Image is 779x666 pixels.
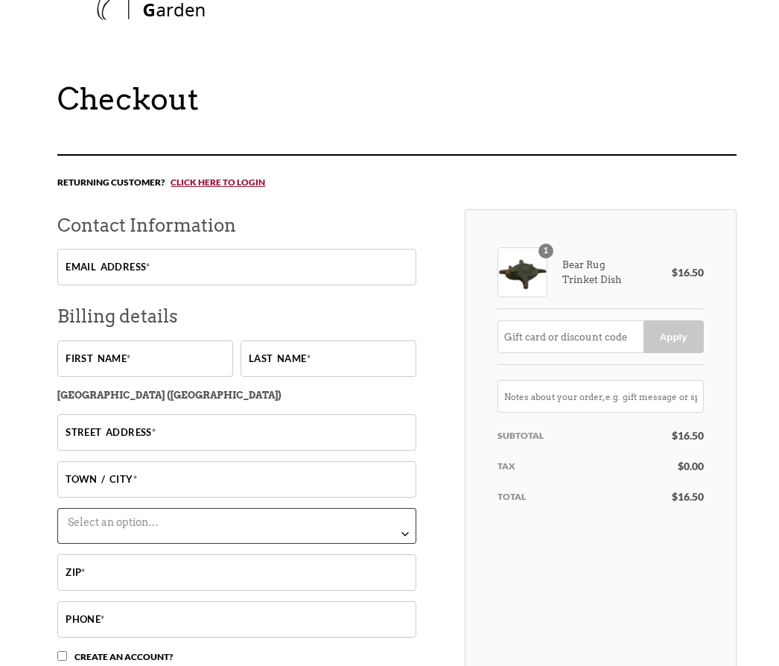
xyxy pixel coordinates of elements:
[57,652,67,662] input: Create an account?
[672,430,704,443] bdi: 16.50
[497,248,639,298] div: Bear Rug Trinket Dish
[672,491,678,504] span: $
[538,244,553,259] div: 1
[672,267,704,279] bdi: 16.50
[497,321,652,354] input: Gift card or discount code
[497,482,672,513] th: Total
[497,381,704,413] input: Notes about your order, e.g. gift message or special instructions
[74,652,173,663] span: Create an account?
[497,421,672,451] th: Subtotal
[57,301,416,333] h3: Billing details
[57,155,736,210] div: Returning customer?
[497,451,672,482] th: Tax
[678,460,684,473] span: $
[678,460,704,473] bdi: 0.00
[672,430,678,443] span: $
[57,390,282,402] strong: [GEOGRAPHIC_DATA] ([GEOGRAPHIC_DATA])
[672,491,704,504] bdi: 16.50
[672,267,678,279] span: $
[165,177,265,188] a: Click here to login
[643,321,704,354] button: Apply
[57,210,416,242] h3: Contact Information
[57,82,736,118] h1: Checkout
[57,509,416,545] span: State
[68,517,159,529] span: Select an option…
